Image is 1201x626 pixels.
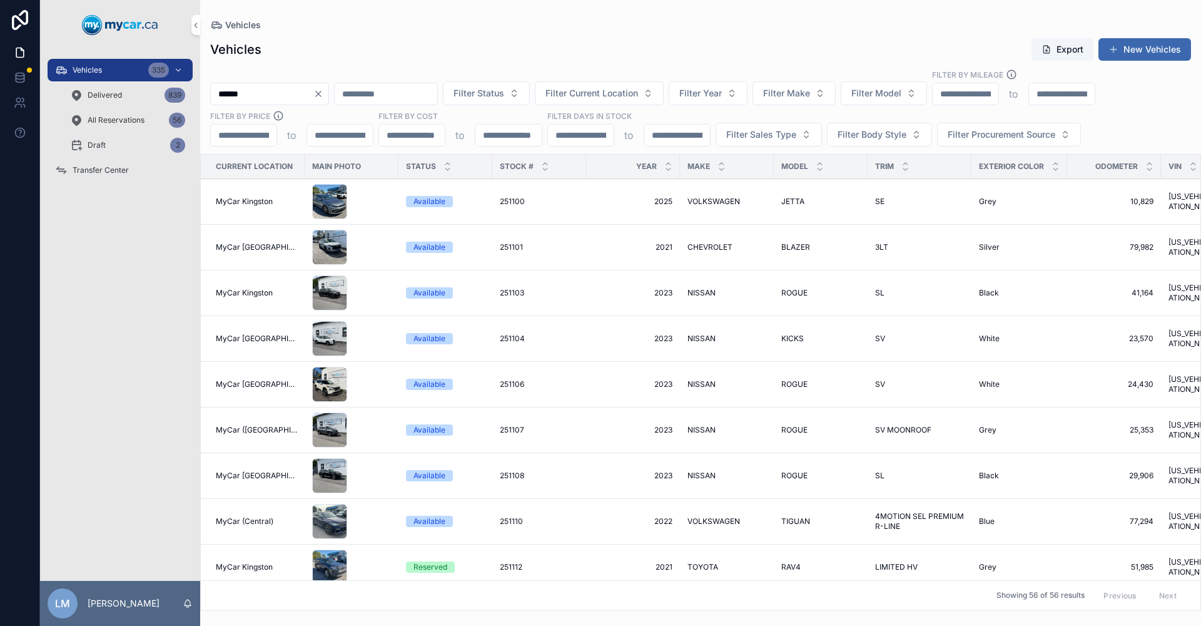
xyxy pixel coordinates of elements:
a: SE [875,197,964,207]
span: Filter Model [851,87,901,100]
a: Transfer Center [48,159,193,182]
button: Select Button [827,123,932,146]
span: Vehicles [225,19,261,31]
a: MyCar ([GEOGRAPHIC_DATA]) [216,425,297,435]
a: Available [406,196,485,207]
span: 251110 [500,516,523,526]
a: Available [406,287,485,299]
button: Select Button [937,123,1081,146]
span: 251103 [500,288,524,298]
span: MyCar Kingston [216,562,273,572]
span: Black [979,288,999,298]
span: KICKS [781,334,804,344]
a: SL [875,471,964,481]
a: Vehicles335 [48,59,193,81]
a: 2023 [594,379,672,389]
span: LIMITED HV [875,562,918,572]
span: 51,985 [1075,562,1153,572]
span: Model [781,162,808,172]
div: 335 [148,63,169,78]
a: NISSAN [687,471,766,481]
a: Grey [979,197,1060,207]
span: 77,294 [1075,516,1153,526]
button: Select Button [716,123,822,146]
a: White [979,379,1060,389]
label: FILTER BY PRICE [210,110,270,121]
span: 251106 [500,379,524,389]
span: NISSAN [687,379,716,389]
a: 2025 [594,197,672,207]
span: NISSAN [687,334,716,344]
span: SV [875,334,885,344]
span: SV MOONROOF [875,425,931,435]
p: to [455,128,465,143]
a: Grey [979,425,1060,435]
a: MyCar [GEOGRAPHIC_DATA] [216,471,297,481]
a: MyCar Kingston [216,562,297,572]
a: 29,906 [1075,471,1153,481]
span: 25,353 [1075,425,1153,435]
a: NISSAN [687,379,766,389]
a: BLAZER [781,242,860,252]
span: White [979,379,1000,389]
a: 251108 [500,471,579,481]
a: Available [406,379,485,390]
span: Filter Sales Type [726,128,796,141]
p: to [624,128,634,143]
a: KICKS [781,334,860,344]
span: LM [55,596,70,611]
span: NISSAN [687,288,716,298]
h1: Vehicles [210,41,261,58]
div: Available [413,287,445,299]
a: 24,430 [1075,379,1153,389]
div: scrollable content [40,50,200,198]
span: MyCar Kingston [216,288,273,298]
span: Year [636,162,657,172]
span: Exterior Color [979,162,1044,172]
span: VOLKSWAGEN [687,197,740,207]
span: Make [687,162,710,172]
img: App logo [82,15,158,35]
a: 23,570 [1075,334,1153,344]
span: Grey [979,425,996,435]
span: Stock # [500,162,534,172]
a: Draft2 [63,134,193,156]
a: VOLKSWAGEN [687,197,766,207]
a: 2021 [594,242,672,252]
a: 251110 [500,516,579,526]
span: 2023 [594,471,672,481]
span: 2021 [594,562,672,572]
div: Available [413,470,445,481]
button: Select Button [669,81,747,105]
span: ROGUE [781,288,808,298]
a: Silver [979,242,1060,252]
label: Filter Days In Stock [547,110,632,121]
span: MyCar (Central) [216,516,273,526]
a: Black [979,471,1060,481]
div: 839 [165,88,185,103]
a: 251103 [500,288,579,298]
a: NISSAN [687,334,766,344]
div: Available [413,196,445,207]
a: MyCar [GEOGRAPHIC_DATA] [216,334,297,344]
a: SV MOONROOF [875,425,964,435]
a: MyCar [GEOGRAPHIC_DATA] [216,242,297,252]
span: TOYOTA [687,562,718,572]
a: TOYOTA [687,562,766,572]
span: Current Location [216,162,293,172]
span: Grey [979,197,996,207]
a: Available [406,333,485,344]
a: SV [875,334,964,344]
button: Clear [313,89,328,99]
a: ROGUE [781,425,860,435]
span: 251104 [500,334,525,344]
button: Export [1031,38,1093,61]
span: 251112 [500,562,522,572]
